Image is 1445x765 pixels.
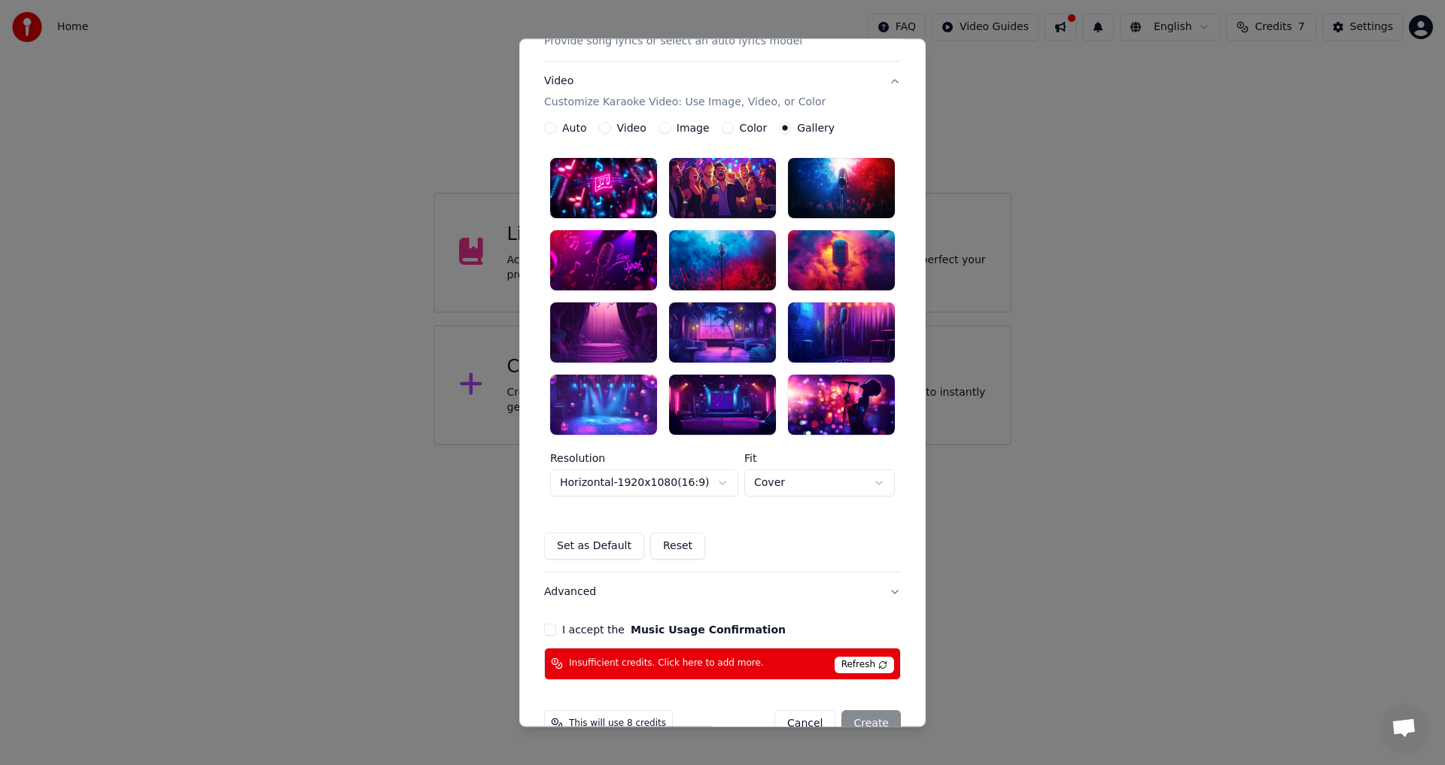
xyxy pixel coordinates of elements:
div: VideoCustomize Karaoke Video: Use Image, Video, or Color [544,123,901,572]
label: Resolution [550,453,738,463]
button: VideoCustomize Karaoke Video: Use Image, Video, or Color [544,62,901,123]
p: Customize Karaoke Video: Use Image, Video, or Color [544,96,826,111]
button: Set as Default [544,533,644,560]
label: Auto [562,123,587,134]
p: Provide song lyrics or select an auto lyrics model [544,35,802,50]
label: Fit [744,453,895,463]
button: I accept the [631,624,786,635]
span: Refresh [835,657,894,673]
label: Color [740,123,768,134]
div: Video [544,74,826,111]
label: I accept the [562,624,786,635]
label: Image [677,123,710,134]
button: Reset [650,533,705,560]
button: Advanced [544,572,901,612]
span: Insufficient credits. Click here to add more. [569,658,764,670]
button: Cancel [774,710,835,737]
button: LyricsProvide song lyrics or select an auto lyrics model [544,2,901,62]
span: This will use 8 credits [569,718,666,730]
label: Gallery [797,123,835,134]
label: Video [617,123,646,134]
